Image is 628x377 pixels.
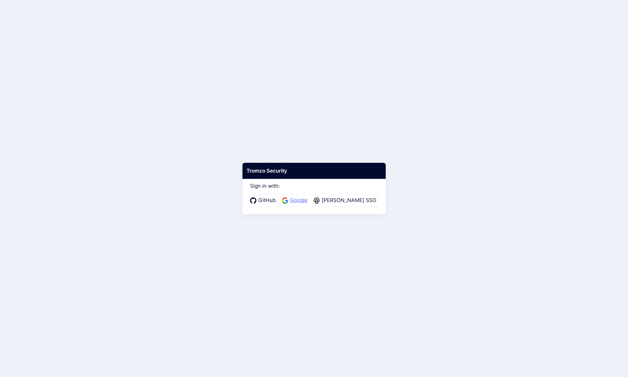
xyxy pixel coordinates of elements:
span: Google [288,197,309,204]
span: GitHub [256,197,278,204]
div: Tromzo Security [242,163,385,179]
span: [PERSON_NAME] SSO [320,197,378,204]
a: Google [282,197,309,204]
a: [PERSON_NAME] SSO [314,197,378,204]
div: Sign in with: [250,174,378,207]
a: GitHub [250,197,278,204]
